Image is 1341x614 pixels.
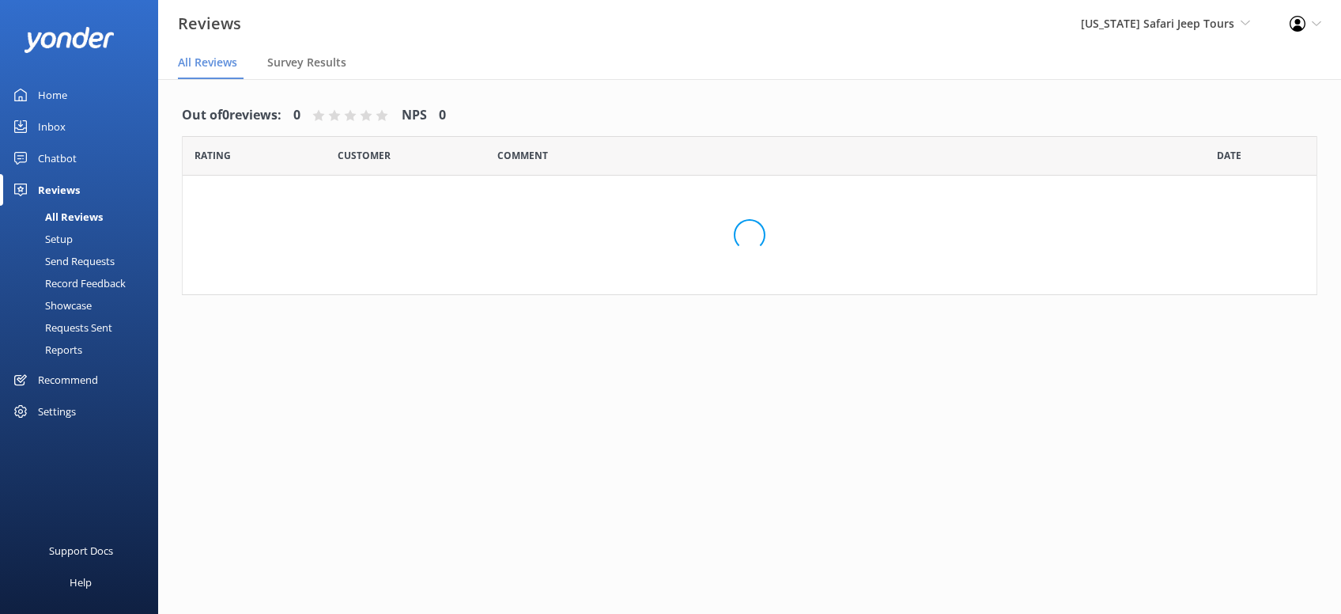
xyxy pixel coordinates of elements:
div: Record Feedback [9,272,126,294]
span: Date [195,148,231,163]
div: Reports [9,339,82,361]
div: Showcase [9,294,92,316]
div: Home [38,79,67,111]
img: yonder-white-logo.png [24,27,115,53]
span: [US_STATE] Safari Jeep Tours [1081,16,1234,31]
a: All Reviews [9,206,158,228]
a: Send Requests [9,250,158,272]
div: Settings [38,396,76,427]
span: Date [1217,148,1241,163]
a: Reports [9,339,158,361]
h4: NPS [402,105,427,126]
div: Setup [9,228,73,250]
a: Showcase [9,294,158,316]
div: Chatbot [38,142,77,174]
div: Help [70,567,92,598]
span: All Reviews [178,55,237,70]
div: Send Requests [9,250,115,272]
a: Setup [9,228,158,250]
h4: 0 [293,105,300,126]
div: Inbox [38,111,66,142]
div: Recommend [38,364,98,396]
h4: Out of 0 reviews: [182,105,281,126]
h3: Reviews [178,11,241,36]
span: Question [497,148,548,163]
a: Record Feedback [9,272,158,294]
a: Requests Sent [9,316,158,339]
div: Support Docs [49,535,113,567]
span: Survey Results [267,55,346,70]
div: All Reviews [9,206,103,228]
div: Requests Sent [9,316,112,339]
span: Date [338,148,391,163]
div: Reviews [38,174,80,206]
h4: 0 [439,105,446,126]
